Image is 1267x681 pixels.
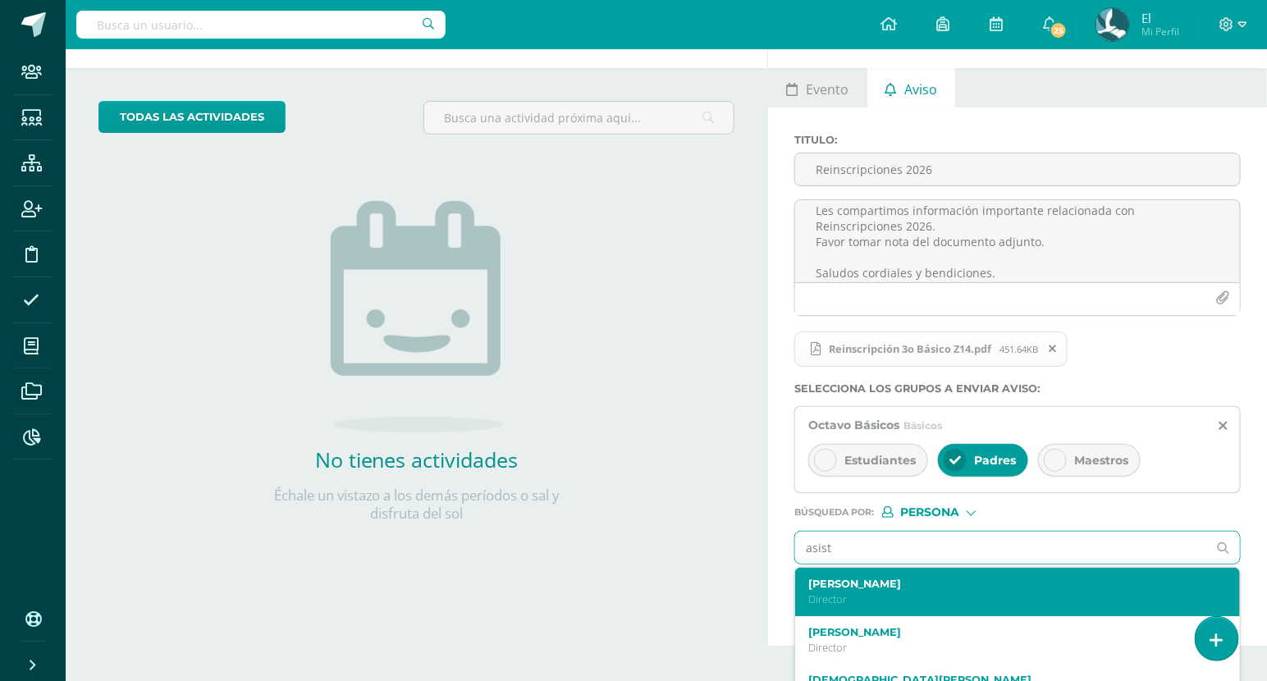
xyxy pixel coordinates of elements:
[808,578,1209,590] label: [PERSON_NAME]
[903,419,942,432] span: Básicos
[768,68,866,107] a: Evento
[1050,21,1068,39] span: 25
[808,641,1209,655] p: Director
[331,201,503,432] img: no_activities.png
[974,453,1016,468] span: Padres
[1074,453,1128,468] span: Maestros
[808,592,1209,606] p: Director
[1096,8,1129,41] img: aadb2f206acb1495beb7d464887e2f8d.png
[867,68,955,107] a: Aviso
[794,382,1241,395] label: Selecciona los grupos a enviar aviso :
[900,508,959,517] span: Persona
[999,343,1038,355] span: 451.64KB
[253,487,581,523] p: Échale un vistazo a los demás períodos o sal y disfruta del sol
[808,626,1209,638] label: [PERSON_NAME]
[904,70,937,109] span: Aviso
[795,532,1207,564] input: Ej. Mario Galindo
[98,101,286,133] a: todas las Actividades
[794,331,1068,368] span: Reinscripción 3o Básico Z14.pdf
[806,70,848,109] span: Evento
[844,453,916,468] span: Estudiantes
[795,153,1240,185] input: Titulo
[253,446,581,473] h2: No tienes actividades
[1039,340,1067,358] span: Remover archivo
[808,418,899,432] span: Octavo Básicos
[882,506,1005,518] div: [object Object]
[821,342,999,355] span: Reinscripción 3o Básico Z14.pdf
[424,102,734,134] input: Busca una actividad próxima aquí...
[1141,10,1179,26] span: El
[794,508,874,517] span: Búsqueda por :
[76,11,446,39] input: Busca un usuario...
[795,200,1240,282] textarea: Estimada Comunidad Educativa: Les compartimos información importante relacionada con Reinscripcio...
[1141,25,1179,39] span: Mi Perfil
[794,134,1241,146] label: Titulo :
